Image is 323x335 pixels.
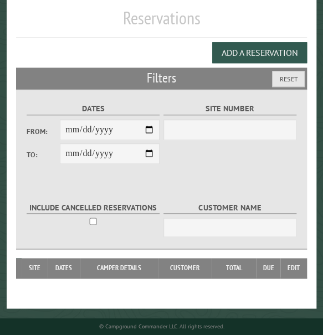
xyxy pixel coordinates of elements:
th: Due [256,258,280,278]
h2: Filters [16,68,307,89]
th: Total [212,258,256,278]
th: Camper Details [80,258,158,278]
label: Customer Name [163,202,296,214]
button: Add a Reservation [212,42,307,63]
th: Customer [158,258,212,278]
h1: Reservations [16,7,307,38]
label: Dates [27,102,160,115]
label: Include Cancelled Reservations [27,202,160,214]
label: Site Number [163,102,296,115]
th: Dates [47,258,80,278]
button: Reset [272,71,305,87]
label: From: [27,126,60,137]
th: Site [22,258,47,278]
small: © Campground Commander LLC. All rights reserved. [99,323,224,330]
label: To: [27,150,60,160]
th: Edit [280,258,306,278]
